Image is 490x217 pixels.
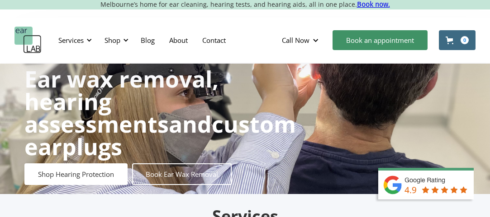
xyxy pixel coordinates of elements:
a: About [162,27,195,53]
div: Services [58,36,84,45]
div: Call Now [282,36,309,45]
h1: and [24,68,296,158]
a: Book Ear Wax Removal [132,163,232,185]
a: home [14,27,42,54]
a: Blog [133,27,162,53]
div: Shop [99,27,131,54]
div: Call Now [275,27,328,54]
div: Services [53,27,95,54]
div: 0 [461,36,469,44]
strong: Ear wax removal, hearing assessments [24,64,219,139]
strong: custom earplugs [24,109,296,162]
div: Shop [105,36,120,45]
a: Shop Hearing Protection [24,163,128,185]
a: Open cart [439,30,476,50]
a: Contact [195,27,233,53]
a: Book an appointment [333,30,428,50]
